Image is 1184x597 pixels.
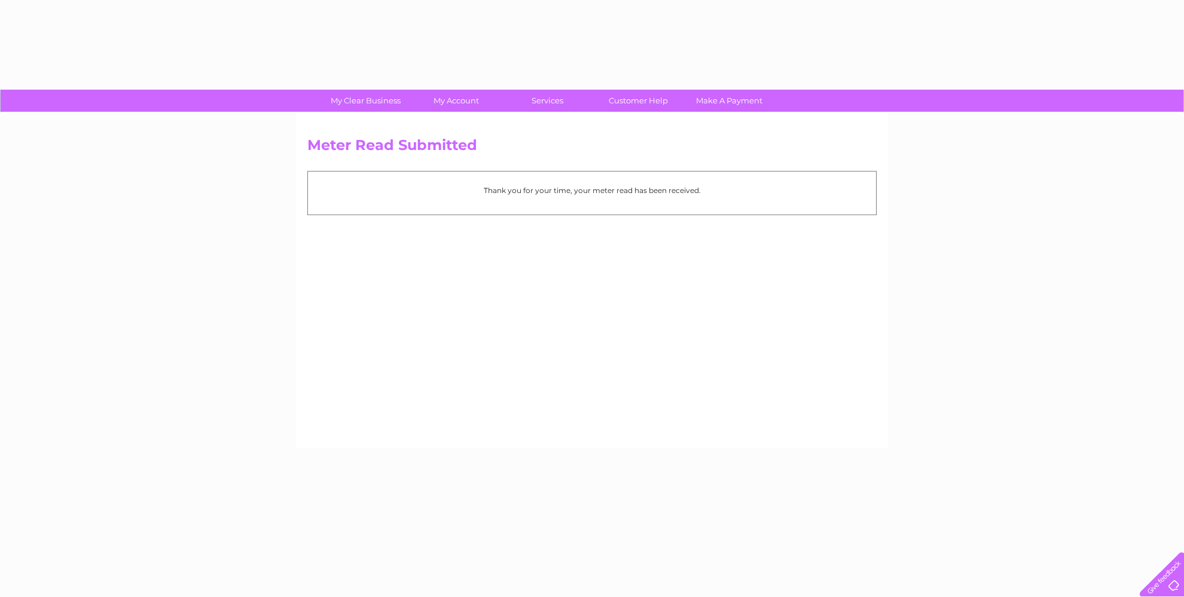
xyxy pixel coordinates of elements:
a: My Clear Business [316,90,415,112]
a: Customer Help [589,90,688,112]
a: Make A Payment [680,90,779,112]
h2: Meter Read Submitted [307,137,877,160]
a: Services [498,90,597,112]
p: Thank you for your time, your meter read has been received. [314,185,870,196]
a: My Account [407,90,506,112]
